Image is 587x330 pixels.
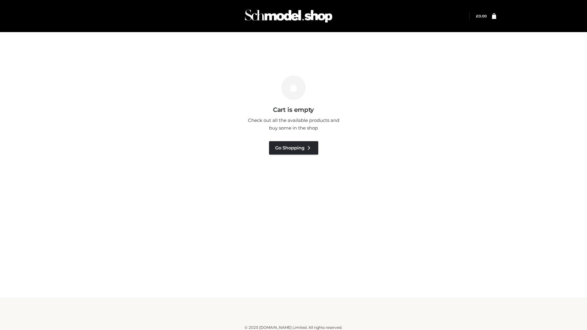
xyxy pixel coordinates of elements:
[476,14,487,18] a: £0.00
[476,14,487,18] bdi: 0.00
[105,106,482,113] h3: Cart is empty
[269,141,318,155] a: Go Shopping
[243,4,334,28] img: Schmodel Admin 964
[245,116,342,132] p: Check out all the available products and buy some in the shop
[476,14,478,18] span: £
